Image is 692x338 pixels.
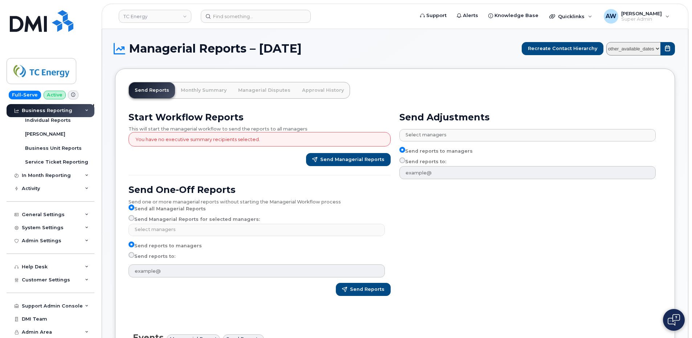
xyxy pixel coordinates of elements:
h2: Send One-Off Reports [129,184,391,195]
label: Send reports to: [129,252,175,261]
h2: Send Adjustments [399,112,662,123]
span: Recreate Contact Hierarchy [528,45,597,52]
input: example@ [399,166,656,179]
input: Send reports to: [399,157,405,163]
input: Send Managerial Reports for selected managers: [129,215,134,221]
label: Send reports to: [399,157,446,166]
label: Send all Managerial Reports [129,205,206,213]
label: Send reports to managers [129,242,202,250]
p: You have no executive summary recipients selected. [135,136,260,143]
button: Send Managerial Reports [306,153,391,166]
img: Open chat [668,314,680,326]
span: Managerial Reports – [DATE] [129,43,302,54]
div: Send one or more managerial reports without starting the Managerial Workflow process [129,195,391,205]
input: Send reports to managers [399,147,405,153]
button: Send Reports [336,283,391,296]
button: Recreate Contact Hierarchy [522,42,603,55]
input: Send reports to managers [129,242,134,247]
input: Send reports to: [129,252,134,258]
a: Managerial Disputes [232,82,296,98]
a: Send Reports [129,82,175,98]
div: This will start the managerial workflow to send the reports to all managers [129,123,391,132]
span: Send Reports [350,286,384,293]
a: Monthly Summary [175,82,232,98]
label: Send Managerial Reports for selected managers: [129,215,260,224]
h2: Start Workflow Reports [129,112,391,123]
span: Send Managerial Reports [320,156,384,163]
a: Approval History [296,82,350,98]
input: example@ [129,264,385,277]
label: Send reports to managers [399,147,473,156]
input: Send all Managerial Reports [129,205,134,210]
